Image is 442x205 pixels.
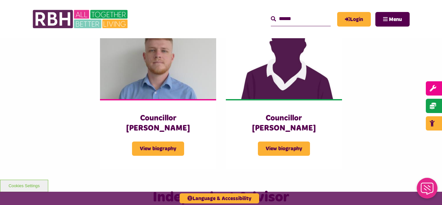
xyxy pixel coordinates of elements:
[32,6,129,32] img: RBH
[180,193,259,203] button: Language & Accessibility
[100,27,216,99] img: Cllr Williams
[389,17,402,22] span: Menu
[226,27,342,169] a: Councillor [PERSON_NAME] View biography
[226,27,342,99] img: Male 2
[239,113,329,133] h3: Councillor [PERSON_NAME]
[258,142,310,156] span: View biography
[100,27,216,169] a: Councillor [PERSON_NAME] View biography
[132,142,184,156] span: View biography
[271,12,331,26] input: Search
[113,113,203,133] h3: Councillor [PERSON_NAME]
[413,176,442,205] iframe: Netcall Web Assistant for live chat
[375,12,410,27] button: Navigation
[337,12,371,27] a: MyRBH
